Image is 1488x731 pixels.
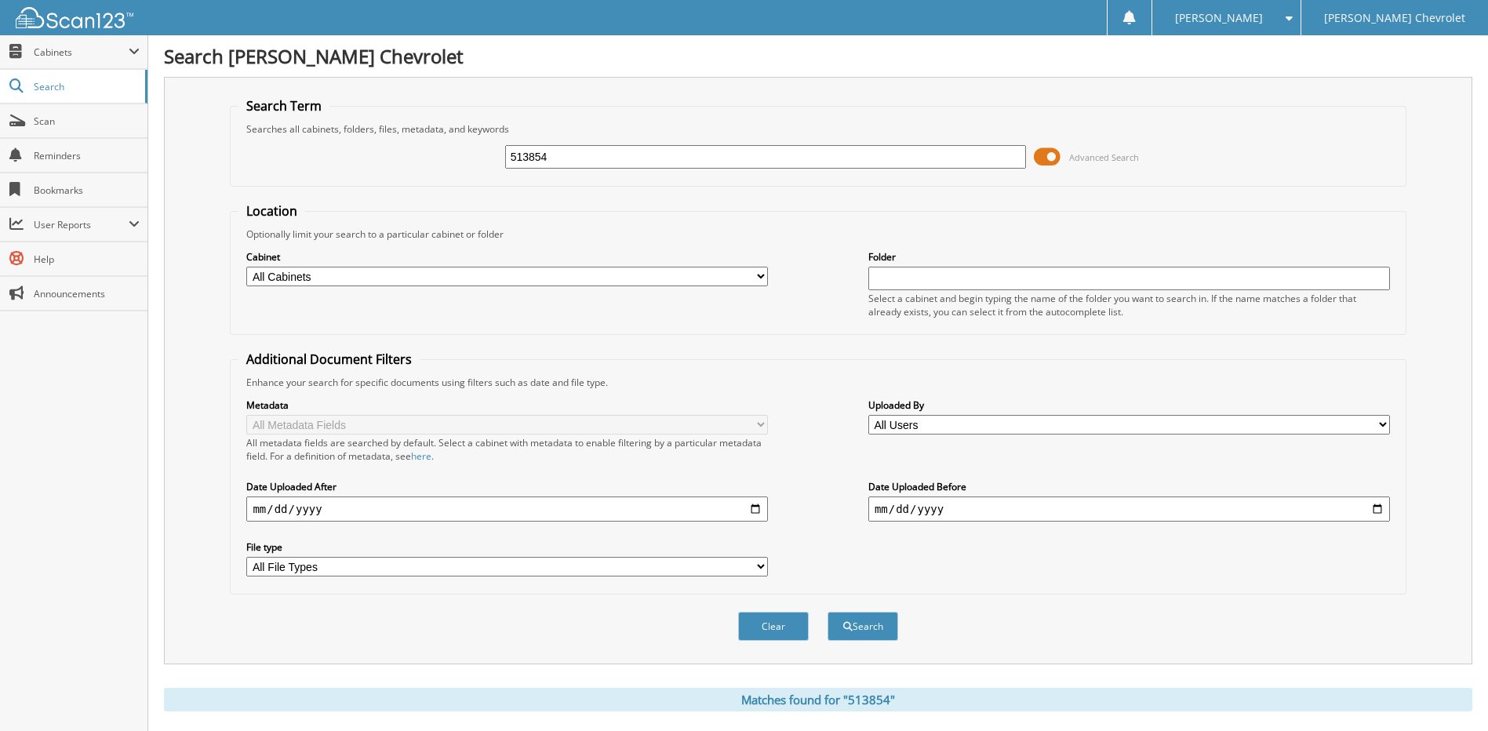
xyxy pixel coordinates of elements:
[246,250,768,264] label: Cabinet
[238,376,1397,389] div: Enhance your search for specific documents using filters such as date and file type.
[246,480,768,493] label: Date Uploaded After
[34,115,140,128] span: Scan
[164,688,1472,711] div: Matches found for "513854"
[1324,13,1465,23] span: [PERSON_NAME] Chevrolet
[868,496,1390,522] input: end
[1175,13,1263,23] span: [PERSON_NAME]
[34,218,129,231] span: User Reports
[238,227,1397,241] div: Optionally limit your search to a particular cabinet or folder
[34,80,137,93] span: Search
[246,398,768,412] label: Metadata
[738,612,809,641] button: Clear
[868,480,1390,493] label: Date Uploaded Before
[238,351,420,368] legend: Additional Document Filters
[238,97,329,115] legend: Search Term
[411,449,431,463] a: here
[246,496,768,522] input: start
[34,149,140,162] span: Reminders
[246,436,768,463] div: All metadata fields are searched by default. Select a cabinet with metadata to enable filtering b...
[34,253,140,266] span: Help
[868,250,1390,264] label: Folder
[868,398,1390,412] label: Uploaded By
[164,43,1472,69] h1: Search [PERSON_NAME] Chevrolet
[238,122,1397,136] div: Searches all cabinets, folders, files, metadata, and keywords
[1069,151,1139,163] span: Advanced Search
[34,184,140,197] span: Bookmarks
[868,292,1390,318] div: Select a cabinet and begin typing the name of the folder you want to search in. If the name match...
[34,287,140,300] span: Announcements
[246,540,768,554] label: File type
[34,45,129,59] span: Cabinets
[16,7,133,28] img: scan123-logo-white.svg
[238,202,305,220] legend: Location
[828,612,898,641] button: Search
